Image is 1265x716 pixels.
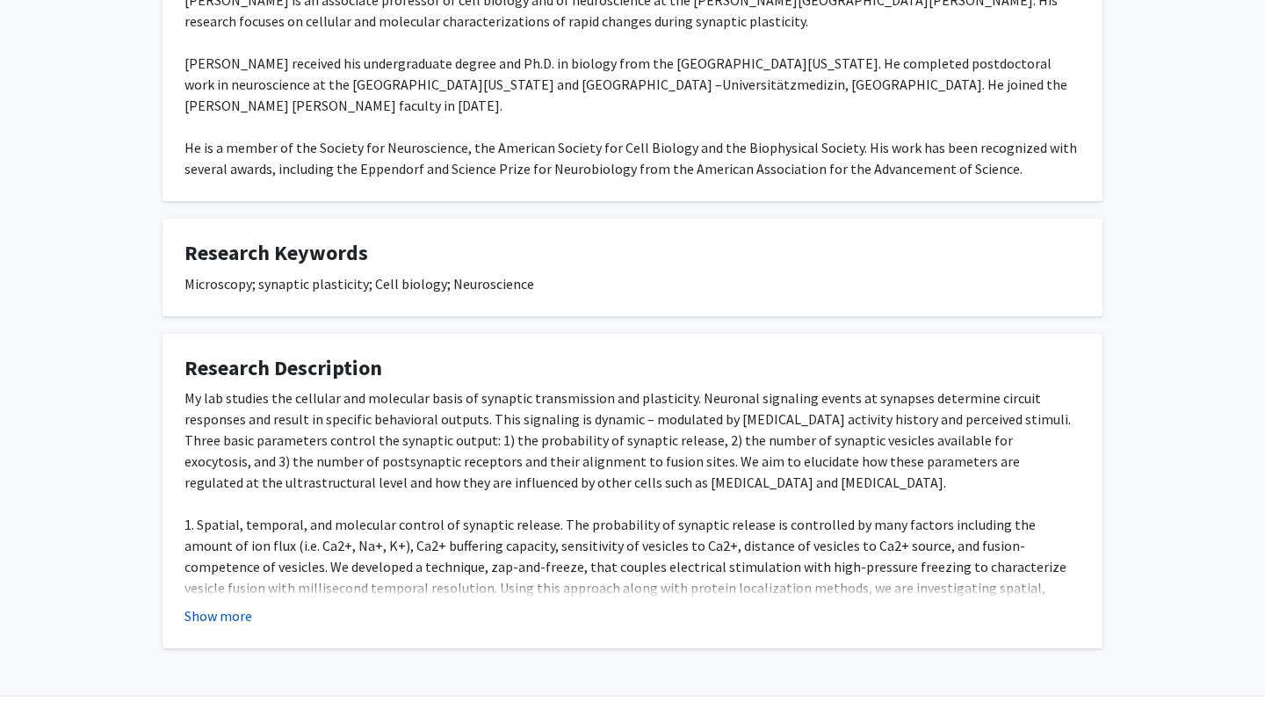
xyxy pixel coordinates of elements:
h4: Research Keywords [184,241,1081,266]
iframe: Chat [13,637,75,703]
div: Microscopy; synaptic plasticity; Cell biology; Neuroscience [184,273,1081,294]
h4: Research Description [184,356,1081,381]
button: Show more [184,605,252,626]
